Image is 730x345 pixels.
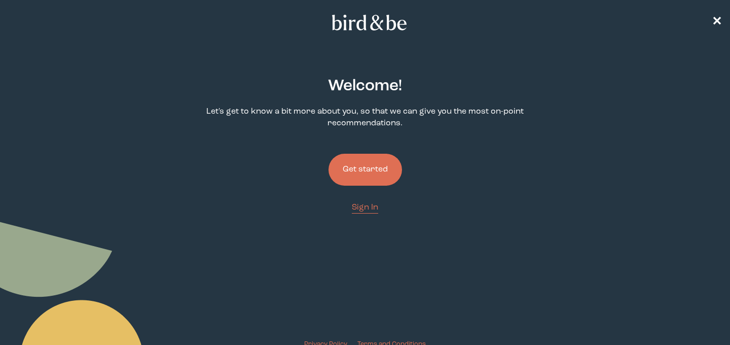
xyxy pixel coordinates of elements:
button: Get started [328,154,402,186]
a: ✕ [712,14,722,31]
span: ✕ [712,16,722,28]
p: Let's get to know a bit more about you, so that we can give you the most on-point recommendations. [191,106,539,129]
a: Sign In [352,202,378,214]
iframe: Gorgias live chat messenger [679,297,720,335]
h2: Welcome ! [328,75,402,98]
a: Get started [328,137,402,202]
span: Sign In [352,203,378,212]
